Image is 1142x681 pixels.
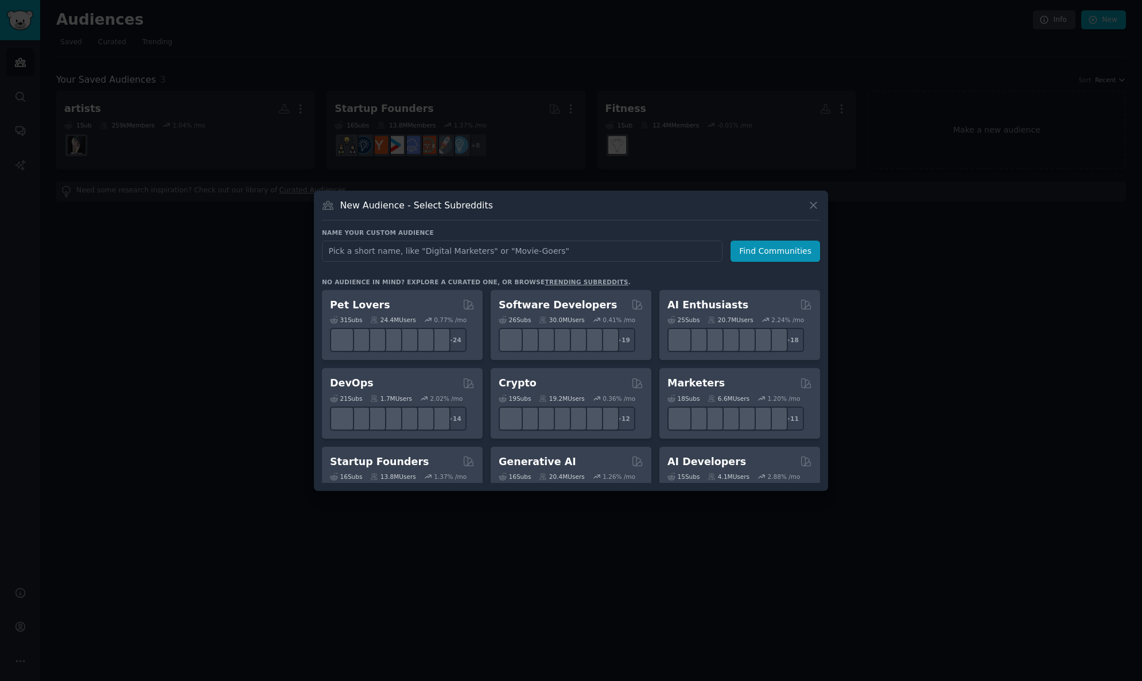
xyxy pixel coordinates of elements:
div: + 11 [780,407,804,431]
img: OnlineMarketing [767,409,785,427]
img: web3 [550,409,568,427]
img: chatgpt_promptDesign [719,331,737,349]
img: Emailmarketing [719,409,737,427]
div: 20.4M Users [539,473,584,481]
img: cockatiel [398,331,415,349]
div: + 18 [780,328,804,352]
div: 2.24 % /mo [771,316,804,324]
div: 2.88 % /mo [768,473,801,481]
h2: Generative AI [499,455,576,469]
a: trending subreddits [545,278,628,285]
img: AItoolsCatalog [703,331,721,349]
img: defi_ [599,409,616,427]
img: iOSProgramming [550,331,568,349]
img: chatgpt_prompts_ [735,331,753,349]
img: learnjavascript [534,331,552,349]
div: 0.36 % /mo [603,394,635,403]
div: 0.41 % /mo [603,316,635,324]
h2: Software Developers [499,298,617,312]
img: ballpython [349,331,367,349]
img: PlatformEngineers [430,409,448,427]
img: herpetology [333,331,351,349]
img: 0xPolygon [518,409,536,427]
img: content_marketing [671,409,689,427]
div: 4.1M Users [708,473,749,481]
img: reactnative [566,331,584,349]
div: 1.37 % /mo [434,473,467,481]
img: leopardgeckos [366,331,383,349]
h2: Startup Founders [330,455,429,469]
div: + 19 [611,328,635,352]
div: 1.26 % /mo [603,473,635,481]
div: 19.2M Users [539,394,584,403]
h3: New Audience - Select Subreddits [340,199,493,211]
div: 30.0M Users [539,316,584,324]
h2: Pet Lovers [330,298,390,312]
h3: Name your custom audience [322,229,820,237]
div: 16 Sub s [330,473,362,481]
img: elixir [599,331,616,349]
div: 26 Sub s [499,316,531,324]
div: 0.77 % /mo [434,316,467,324]
img: AskComputerScience [582,331,600,349]
div: 1.20 % /mo [768,394,801,403]
img: csharp [518,331,536,349]
img: bigseo [687,409,705,427]
div: 16 Sub s [499,473,531,481]
img: DeepSeek [687,331,705,349]
h2: Crypto [499,376,537,390]
img: AskMarketing [703,409,721,427]
img: ethfinance [502,409,520,427]
img: googleads [735,409,753,427]
div: + 12 [611,407,635,431]
h2: AI Enthusiasts [667,298,748,312]
img: Docker_DevOps [366,409,383,427]
img: AWS_Certified_Experts [349,409,367,427]
div: 15 Sub s [667,473,700,481]
div: 13.8M Users [370,473,415,481]
img: ethstaker [534,409,552,427]
div: 21 Sub s [330,394,362,403]
img: GoogleGeminiAI [671,331,689,349]
div: 25 Sub s [667,316,700,324]
img: ArtificalIntelligence [767,331,785,349]
div: + 24 [442,328,467,352]
div: 1.7M Users [370,394,412,403]
img: software [502,331,520,349]
div: 31 Sub s [330,316,362,324]
div: No audience in mind? Explore a curated one, or browse . [322,278,631,286]
div: 20.7M Users [708,316,753,324]
button: Find Communities [731,241,820,262]
img: OpenAIDev [751,331,769,349]
div: 6.6M Users [708,394,749,403]
div: 18 Sub s [667,394,700,403]
img: defiblockchain [566,409,584,427]
h2: AI Developers [667,455,746,469]
img: azuredevops [333,409,351,427]
h2: Marketers [667,376,725,390]
img: dogbreed [430,331,448,349]
img: CryptoNews [582,409,600,427]
img: PetAdvice [414,331,432,349]
img: MarketingResearch [751,409,769,427]
img: aws_cdk [414,409,432,427]
div: + 14 [442,407,467,431]
h2: DevOps [330,376,374,390]
div: 24.4M Users [370,316,415,324]
img: platformengineering [398,409,415,427]
div: 19 Sub s [499,394,531,403]
input: Pick a short name, like "Digital Marketers" or "Movie-Goers" [322,241,723,262]
div: 2.02 % /mo [430,394,463,403]
img: turtle [382,331,399,349]
img: DevOpsLinks [382,409,399,427]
